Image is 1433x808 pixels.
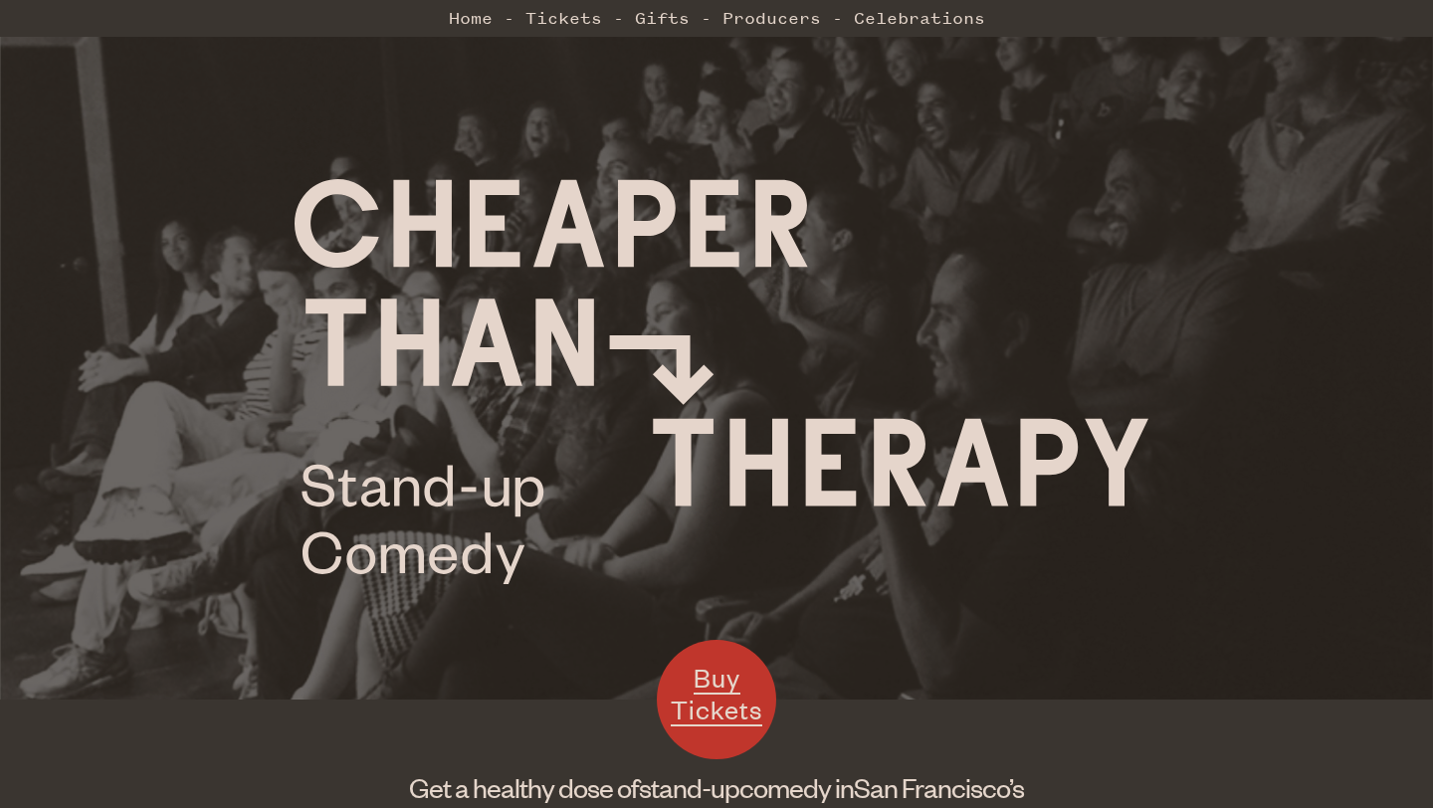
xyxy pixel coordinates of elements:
img: Cheaper Than Therapy logo [295,179,1148,584]
span: stand-up [639,770,739,804]
span: Buy Tickets [671,661,762,725]
span: San Francisco’s [854,770,1024,804]
a: Buy Tickets [657,640,776,759]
